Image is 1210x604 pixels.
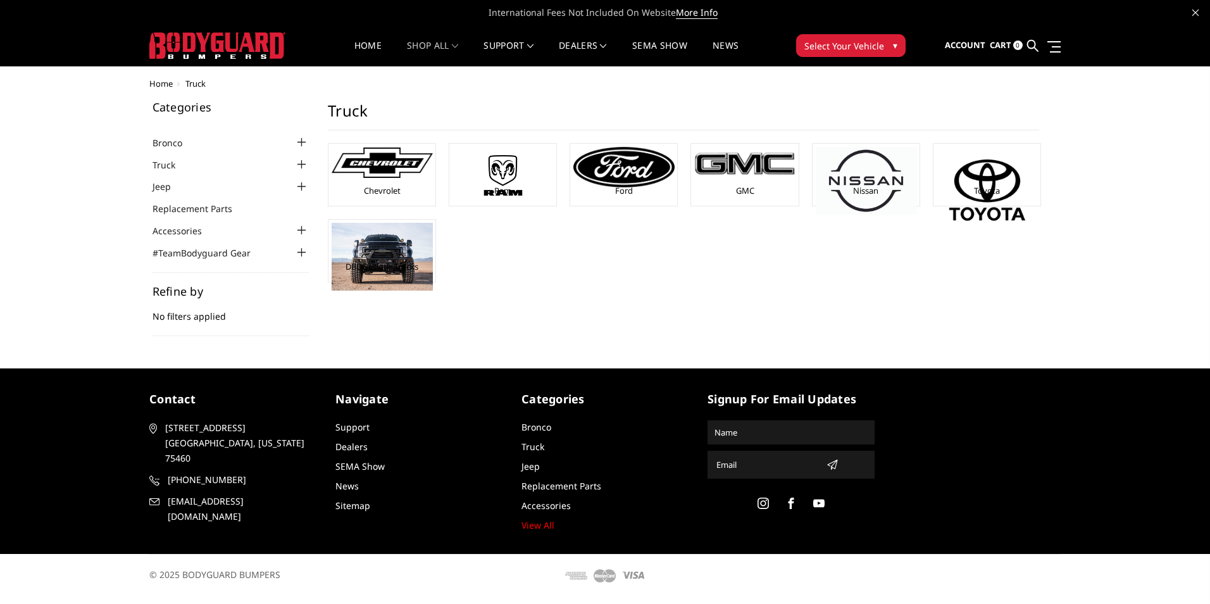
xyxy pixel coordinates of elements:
[521,421,551,433] a: Bronco
[153,101,309,113] h5: Categories
[335,480,359,492] a: News
[328,101,1039,130] h1: Truck
[149,472,316,488] a: [PHONE_NUMBER]
[632,41,687,66] a: SEMA Show
[346,261,418,272] a: DBL Designs Trucks
[149,32,285,59] img: BODYGUARD BUMPERS
[149,391,316,408] h5: contact
[708,391,875,408] h5: signup for email updates
[945,39,985,51] span: Account
[153,158,191,172] a: Truck
[153,180,187,193] a: Jeep
[335,460,385,472] a: SEMA Show
[407,41,458,66] a: shop all
[676,6,718,19] a: More Info
[335,421,370,433] a: Support
[335,391,502,408] h5: Navigate
[1013,41,1023,50] span: 0
[335,441,368,453] a: Dealers
[521,480,601,492] a: Replacement Parts
[615,185,633,196] a: Ford
[364,185,401,196] a: Chevrolet
[521,441,544,453] a: Truck
[736,185,754,196] a: GMC
[893,39,897,52] span: ▾
[853,185,878,196] a: Nissan
[559,41,607,66] a: Dealers
[153,246,266,260] a: #TeamBodyguard Gear
[335,500,370,512] a: Sitemap
[168,472,315,488] span: [PHONE_NUMBER]
[168,494,315,524] span: [EMAIL_ADDRESS][DOMAIN_NAME]
[804,39,884,53] span: Select Your Vehicle
[354,41,382,66] a: Home
[521,519,554,531] a: View All
[711,455,821,475] input: Email
[149,569,280,581] span: © 2025 BODYGUARD BUMPERS
[153,286,309,297] h5: Refine by
[990,28,1023,63] a: Cart 0
[709,422,873,443] input: Name
[153,224,218,237] a: Accessories
[974,185,1000,196] a: Toyota
[149,78,173,89] a: Home
[521,460,540,472] a: Jeep
[521,391,689,408] h5: Categories
[153,286,309,336] div: No filters applied
[149,494,316,524] a: [EMAIL_ADDRESS][DOMAIN_NAME]
[521,500,571,512] a: Accessories
[165,420,312,466] span: [STREET_ADDRESS] [GEOGRAPHIC_DATA], [US_STATE] 75460
[153,136,198,149] a: Bronco
[185,78,206,89] span: Truck
[494,185,511,196] a: Ram
[483,41,533,66] a: Support
[713,41,739,66] a: News
[796,34,906,57] button: Select Your Vehicle
[990,39,1011,51] span: Cart
[945,28,985,63] a: Account
[153,202,248,215] a: Replacement Parts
